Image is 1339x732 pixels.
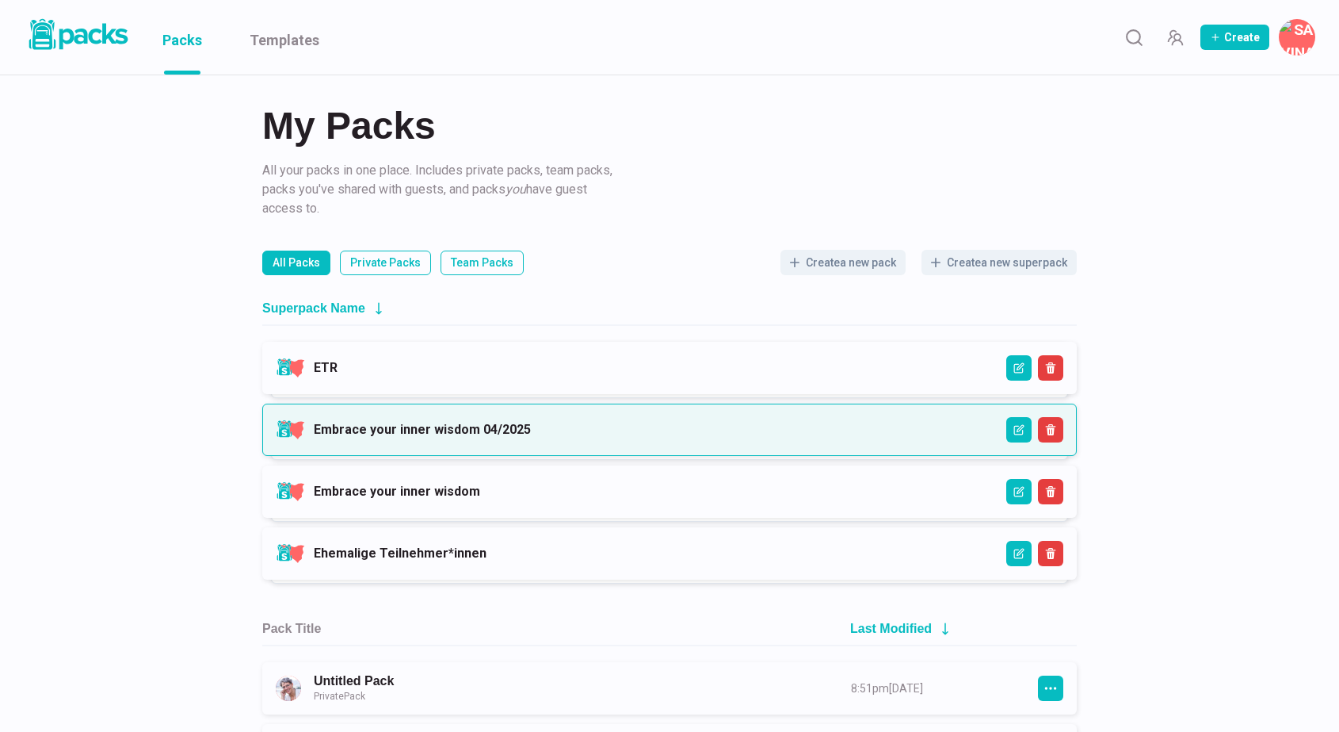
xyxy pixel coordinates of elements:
p: All Packs [273,255,320,271]
h2: Last Modified [850,621,932,636]
a: Packs logo [24,16,131,59]
p: Private Packs [350,255,421,271]
h2: Superpack Name [262,301,365,316]
button: Createa new pack [780,250,906,275]
button: Search [1118,21,1150,53]
img: Packs logo [24,16,131,53]
button: Savina Tilmann [1279,19,1315,56]
h2: My Packs [262,107,1077,145]
h2: Pack Title [262,621,321,636]
p: Team Packs [451,255,513,271]
button: Edit [1006,479,1032,504]
button: Create Pack [1200,25,1269,50]
button: Edit [1006,355,1032,381]
button: Manage Team Invites [1159,21,1191,53]
button: Edit [1006,417,1032,443]
button: Delete Superpack [1038,479,1063,504]
p: All your packs in one place. Includes private packs, team packs, packs you've shared with guests,... [262,161,619,218]
button: Edit [1006,541,1032,566]
button: Delete Superpack [1038,355,1063,381]
button: Delete Superpack [1038,417,1063,443]
i: you [505,182,526,197]
button: Delete Superpack [1038,541,1063,566]
button: Createa new superpack [921,250,1077,275]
